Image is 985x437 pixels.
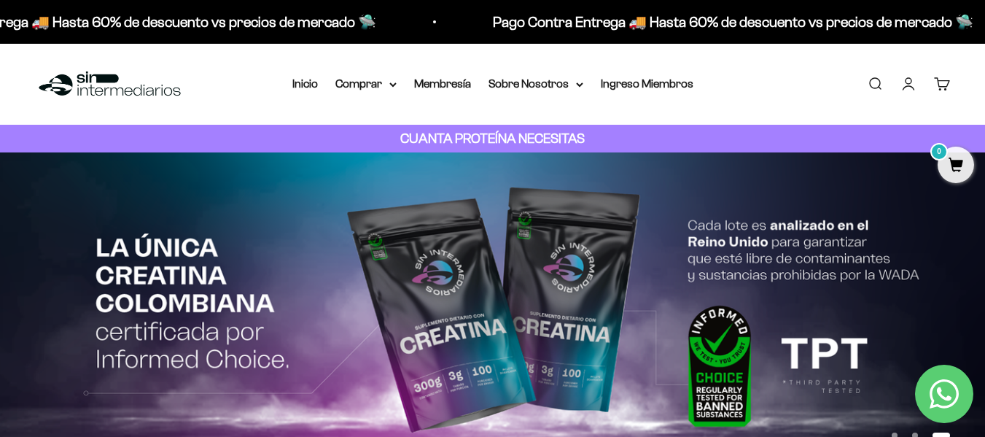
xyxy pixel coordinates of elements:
strong: CUANTA PROTEÍNA NECESITAS [400,131,585,146]
a: Ingreso Miembros [601,77,693,90]
summary: Sobre Nosotros [488,74,583,93]
mark: 0 [930,143,948,161]
a: 0 [938,158,974,174]
p: Pago Contra Entrega 🚚 Hasta 60% de descuento vs precios de mercado 🛸 [418,10,899,34]
summary: Comprar [335,74,397,93]
a: Membresía [414,77,471,90]
a: Inicio [292,77,318,90]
